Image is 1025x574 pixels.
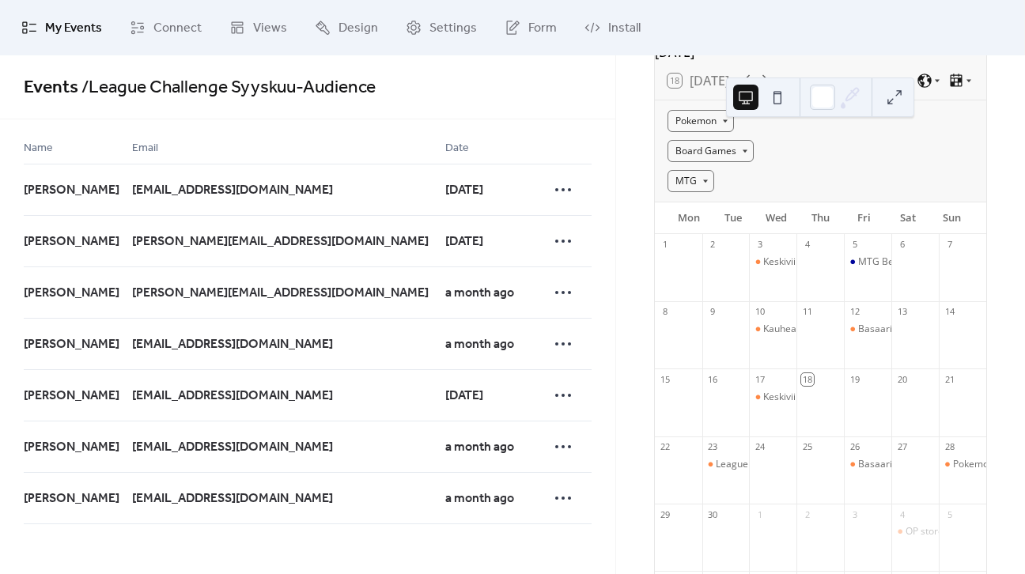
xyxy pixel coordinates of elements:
[132,438,333,457] span: [EMAIL_ADDRESS][DOMAIN_NAME]
[24,387,119,406] span: [PERSON_NAME]
[716,458,833,471] div: League Challenge Syyskuu
[528,19,557,38] span: Form
[939,458,986,471] div: Pokemon: Mega Evolution prelease
[849,441,860,453] div: 26
[445,232,483,251] span: [DATE]
[944,441,955,453] div: 28
[445,489,514,508] span: a month ago
[132,335,333,354] span: [EMAIL_ADDRESS][DOMAIN_NAME]
[118,6,214,49] a: Connect
[749,323,796,336] div: Kauheat Komentaja Kekkerit
[801,441,813,453] div: 25
[153,19,202,38] span: Connect
[844,255,891,269] div: MTG Beta testing Commander Night!
[763,255,898,269] div: Keskiviikko Komentaja Kekkerit
[24,139,53,158] span: Name
[45,19,102,38] span: My Events
[24,489,119,508] span: [PERSON_NAME]
[132,284,429,303] span: [PERSON_NAME][EMAIL_ADDRESS][DOMAIN_NAME]
[763,323,887,336] div: Kauheat Komentaja Kekkerit
[801,373,813,385] div: 18
[849,306,860,318] div: 12
[132,387,333,406] span: [EMAIL_ADDRESS][DOMAIN_NAME]
[429,19,477,38] span: Settings
[24,232,119,251] span: [PERSON_NAME]
[755,202,798,234] div: Wed
[844,458,891,471] div: Basaarin Syyskuun GLC ESPOO
[132,541,333,560] span: [EMAIL_ADDRESS][DOMAIN_NAME]
[801,508,813,520] div: 2
[24,335,119,354] span: [PERSON_NAME]
[445,438,514,457] span: a month ago
[303,6,390,49] a: Design
[754,508,766,520] div: 1
[799,202,842,234] div: Thu
[253,19,287,38] span: Views
[132,181,333,200] span: [EMAIL_ADDRESS][DOMAIN_NAME]
[132,232,429,251] span: [PERSON_NAME][EMAIL_ADDRESS][DOMAIN_NAME]
[858,323,962,336] div: Basaarin Syyskuun GLC
[24,181,119,200] span: [PERSON_NAME]
[24,284,119,303] span: [PERSON_NAME]
[9,6,114,49] a: My Events
[445,541,483,560] span: [DATE]
[445,284,514,303] span: a month ago
[711,202,755,234] div: Tue
[660,373,671,385] div: 15
[445,335,514,354] span: a month ago
[886,202,929,234] div: Sat
[702,458,750,471] div: League Challenge Syyskuu
[445,139,469,158] span: Date
[944,306,955,318] div: 14
[660,306,671,318] div: 8
[445,387,483,406] span: [DATE]
[849,373,860,385] div: 19
[749,391,796,404] div: Keskiviikon Komentaja Pelipäivä
[660,441,671,453] div: 22
[660,508,671,520] div: 29
[132,139,158,158] span: Email
[660,239,671,251] div: 1
[842,202,886,234] div: Fri
[132,489,333,508] span: [EMAIL_ADDRESS][DOMAIN_NAME]
[944,239,955,251] div: 7
[707,441,719,453] div: 23
[858,458,995,471] div: Basaarin Syyskuun GLC ESPOO
[394,6,489,49] a: Settings
[930,202,974,234] div: Sun
[339,19,378,38] span: Design
[896,508,908,520] div: 4
[749,255,796,269] div: Keskiviikko Komentaja Kekkerit
[896,441,908,453] div: 27
[944,373,955,385] div: 21
[24,70,78,105] a: Events
[445,181,483,200] span: [DATE]
[754,441,766,453] div: 24
[573,6,652,49] a: Install
[668,202,711,234] div: Mon
[24,541,119,560] span: [PERSON_NAME]
[801,306,813,318] div: 11
[801,239,813,251] div: 4
[906,525,998,538] div: OP store tournament
[844,323,891,336] div: Basaarin Syyskuun GLC
[849,239,860,251] div: 5
[754,239,766,251] div: 3
[493,6,569,49] a: Form
[78,70,376,105] span: / League Challenge Syyskuu - Audience
[891,525,939,538] div: OP store tournament
[763,391,903,404] div: Keskiviikon Komentaja Pelipäivä
[896,306,908,318] div: 13
[217,6,299,49] a: Views
[896,373,908,385] div: 20
[858,255,1021,269] div: MTG Beta testing Commander Night!
[754,306,766,318] div: 10
[707,239,719,251] div: 2
[944,508,955,520] div: 5
[896,239,908,251] div: 6
[24,438,119,457] span: [PERSON_NAME]
[754,373,766,385] div: 17
[707,508,719,520] div: 30
[849,508,860,520] div: 3
[707,373,719,385] div: 16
